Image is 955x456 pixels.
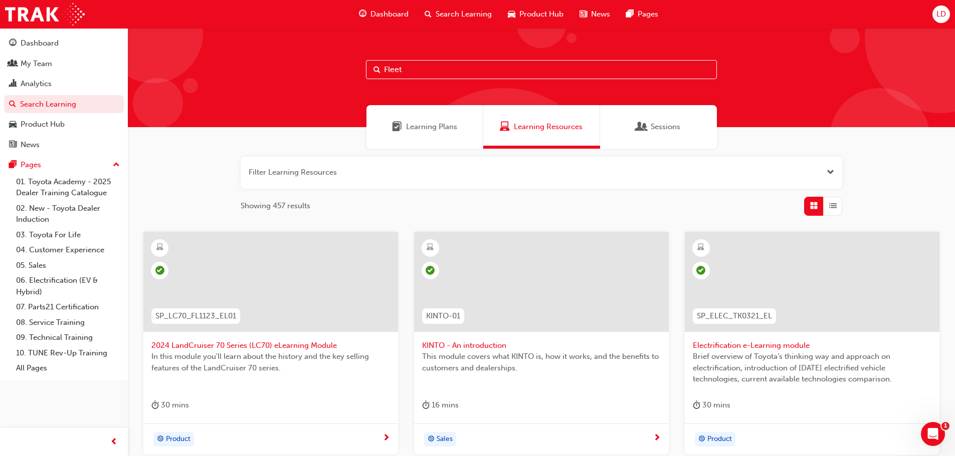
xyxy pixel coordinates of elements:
[4,32,124,156] button: DashboardMy TeamAnalyticsSearch LearningProduct HubNews
[514,121,583,133] span: Learning Resources
[12,174,124,201] a: 01. Toyota Academy - 2025 Dealer Training Catalogue
[4,95,124,114] a: Search Learning
[422,399,430,411] span: duration-icon
[508,8,515,21] span: car-icon
[500,121,510,133] span: Learning Resources
[12,258,124,273] a: 05. Sales
[626,8,634,21] span: pages-icon
[651,121,680,133] span: Sessions
[21,38,59,49] div: Dashboard
[422,340,661,351] span: KINTO - An introduction
[157,433,164,446] span: target-icon
[392,121,402,133] span: Learning Plans
[383,434,390,443] span: next-icon
[9,60,17,69] span: people-icon
[921,422,945,446] iframe: Intercom live chat
[618,4,666,25] a: pages-iconPages
[9,80,17,89] span: chart-icon
[4,136,124,154] a: News
[697,310,772,322] span: SP_ELEC_TK0321_EL
[151,351,390,373] span: In this module you'll learn about the history and the key selling features of the LandCruiser 70 ...
[436,9,492,20] span: Search Learning
[4,55,124,73] a: My Team
[373,64,380,76] span: Search
[932,6,950,23] button: LD
[519,9,563,20] span: Product Hub
[12,345,124,361] a: 10. TUNE Rev-Up Training
[12,242,124,258] a: 04. Customer Experience
[156,241,163,254] span: learningResourceType_ELEARNING-icon
[12,360,124,376] a: All Pages
[425,8,432,21] span: search-icon
[113,159,120,172] span: up-icon
[693,399,730,411] div: 30 mins
[653,434,661,443] span: next-icon
[12,273,124,299] a: 06. Electrification (EV & Hybrid)
[696,266,705,275] span: learningRecordVerb_COMPLETE-icon
[12,299,124,315] a: 07. Parts21 Certification
[580,8,587,21] span: news-icon
[9,39,17,48] span: guage-icon
[21,119,65,130] div: Product Hub
[110,436,118,448] span: prev-icon
[500,4,571,25] a: car-iconProduct Hub
[810,200,818,212] span: Grid
[359,8,366,21] span: guage-icon
[9,161,17,170] span: pages-icon
[697,241,704,254] span: learningResourceType_ELEARNING-icon
[4,156,124,174] button: Pages
[693,351,931,385] span: Brief overview of Toyota’s thinking way and approach on electrification, introduction of [DATE] e...
[638,9,658,20] span: Pages
[166,433,190,445] span: Product
[417,4,500,25] a: search-iconSearch Learning
[151,340,390,351] span: 2024 LandCruiser 70 Series (LC70) eLearning Module
[685,232,939,455] a: SP_ELEC_TK0321_ELElectrification e-Learning moduleBrief overview of Toyota’s thinking way and app...
[151,399,189,411] div: 30 mins
[936,9,946,20] span: LD
[12,227,124,243] a: 03. Toyota For Life
[155,266,164,275] span: learningRecordVerb_PASS-icon
[426,266,435,275] span: learningRecordVerb_PASS-icon
[422,399,459,411] div: 16 mins
[370,9,409,20] span: Dashboard
[351,4,417,25] a: guage-iconDashboard
[9,141,17,150] span: news-icon
[151,399,159,411] span: duration-icon
[241,200,310,212] span: Showing 457 results
[12,330,124,345] a: 09. Technical Training
[143,232,398,455] a: SP_LC70_FL1123_EL012024 LandCruiser 70 Series (LC70) eLearning ModuleIn this module you'll learn ...
[9,100,16,109] span: search-icon
[591,9,610,20] span: News
[4,75,124,93] a: Analytics
[428,433,435,446] span: target-icon
[414,232,669,455] a: KINTO-01KINTO - An introductionThis module covers what KINTO is, how it works, and the benefits t...
[21,159,41,171] div: Pages
[571,4,618,25] a: news-iconNews
[21,58,52,70] div: My Team
[21,139,40,151] div: News
[698,433,705,446] span: target-icon
[437,433,453,445] span: Sales
[366,60,717,79] input: Search...
[427,241,434,254] span: learningResourceType_ELEARNING-icon
[829,200,837,212] span: List
[693,340,931,351] span: Electrification e-Learning module
[483,105,600,149] a: Learning ResourcesLearning Resources
[4,115,124,134] a: Product Hub
[600,105,717,149] a: SessionsSessions
[5,3,85,26] img: Trak
[155,310,236,322] span: SP_LC70_FL1123_EL01
[827,167,834,178] button: Open the filter
[9,120,17,129] span: car-icon
[693,399,700,411] span: duration-icon
[4,34,124,53] a: Dashboard
[422,351,661,373] span: This module covers what KINTO is, how it works, and the benefits to customers and dealerships.
[637,121,647,133] span: Sessions
[12,315,124,330] a: 08. Service Training
[12,201,124,227] a: 02. New - Toyota Dealer Induction
[406,121,457,133] span: Learning Plans
[366,105,483,149] a: Learning PlansLearning Plans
